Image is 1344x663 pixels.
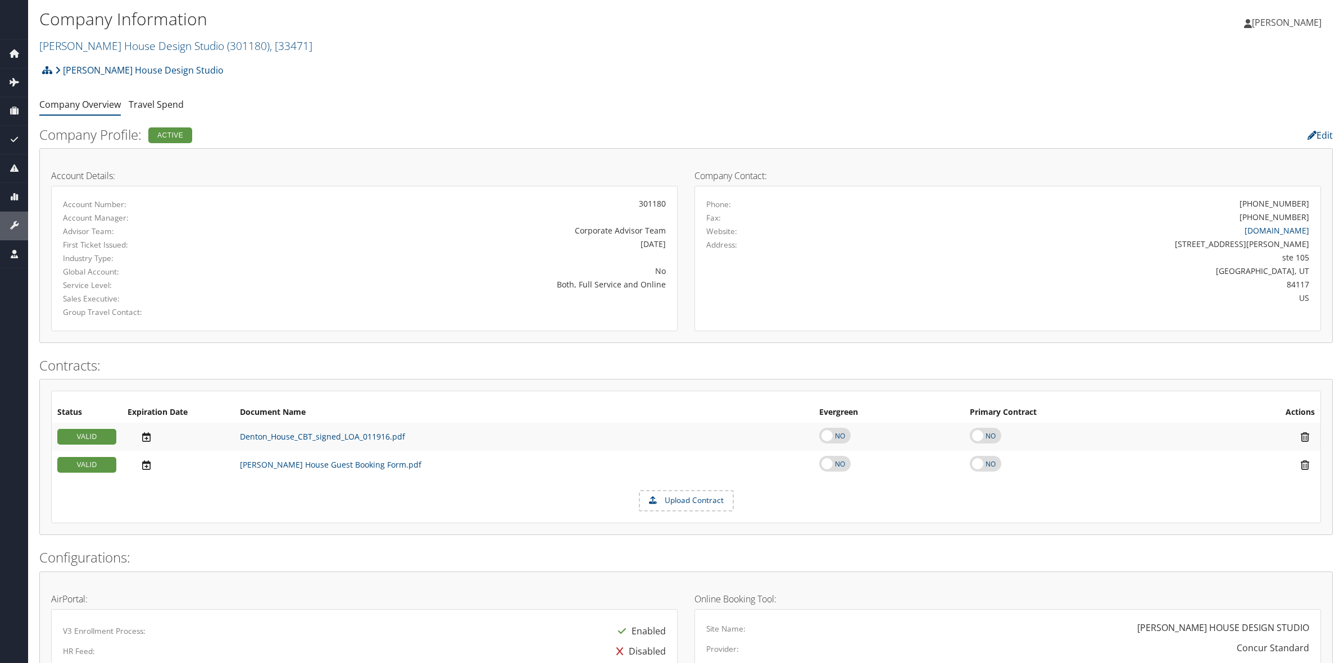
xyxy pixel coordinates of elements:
div: No [270,265,666,277]
div: [DATE] [270,238,666,250]
a: [DOMAIN_NAME] [1245,225,1309,236]
div: 84117 [861,278,1309,290]
a: Denton_House_CBT_signed_LOA_011916.pdf [240,431,405,442]
div: 301180 [270,198,666,209]
label: Industry Type: [63,253,253,264]
div: Enabled [612,621,666,641]
th: Status [52,403,122,423]
div: [PHONE_NUMBER] [1239,198,1309,209]
div: [PHONE_NUMBER] [1239,211,1309,223]
h4: Online Booking Tool: [694,595,1321,603]
div: [STREET_ADDRESS][PERSON_NAME] [861,238,1309,250]
h4: Account Details: [51,171,678,180]
label: V3 Enrollment Process: [63,625,146,637]
h4: Company Contact: [694,171,1321,180]
label: Site Name: [706,623,746,634]
div: VALID [57,457,116,473]
label: Upload Contract [640,491,733,510]
label: Fax: [706,212,721,223]
label: Phone: [706,199,731,210]
a: Edit [1307,129,1333,141]
h2: Contracts: [39,356,1333,375]
label: Provider: [706,643,739,655]
label: Account Manager: [63,212,253,223]
div: Corporate Advisor Team [270,225,666,236]
a: [PERSON_NAME] [1244,6,1333,39]
label: First Ticket Issued: [63,239,253,250]
th: Actions [1199,403,1320,423]
th: Document Name [234,403,814,423]
h2: Company Profile: [39,125,896,144]
i: Remove Contract [1295,431,1315,443]
th: Primary Contract [964,403,1199,423]
label: Global Account: [63,266,253,277]
div: Add/Edit Date [128,459,229,471]
i: Remove Contract [1295,459,1315,471]
div: Disabled [611,641,666,661]
a: Company Overview [39,98,121,111]
span: ( 301180 ) [227,38,270,53]
div: [PERSON_NAME] HOUSE DESIGN STUDIO [1137,621,1309,634]
label: HR Feed: [63,646,95,657]
a: Travel Spend [129,98,184,111]
label: Sales Executive: [63,293,253,304]
a: [PERSON_NAME] House Guest Booking Form.pdf [240,459,421,470]
label: Account Number: [63,199,253,210]
div: US [861,292,1309,304]
h4: AirPortal: [51,595,678,603]
div: ste 105 [861,252,1309,263]
h2: Configurations: [39,548,1333,567]
span: , [ 33471 ] [270,38,312,53]
label: Website: [706,226,737,237]
label: Service Level: [63,280,253,291]
div: VALID [57,429,116,445]
div: Add/Edit Date [128,431,229,443]
div: Both, Full Service and Online [270,278,666,290]
label: Advisor Team: [63,226,253,237]
a: [PERSON_NAME] House Design Studio [55,59,224,81]
h1: Company Information [39,7,902,31]
div: Concur Standard [1237,641,1309,655]
label: Address: [706,239,737,250]
a: [PERSON_NAME] House Design Studio [39,38,312,53]
span: [PERSON_NAME] [1252,16,1322,29]
label: Group Travel Contact: [63,307,253,318]
div: [GEOGRAPHIC_DATA], UT [861,265,1309,277]
th: Evergreen [814,403,964,423]
div: Active [148,127,192,143]
th: Expiration Date [122,403,234,423]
